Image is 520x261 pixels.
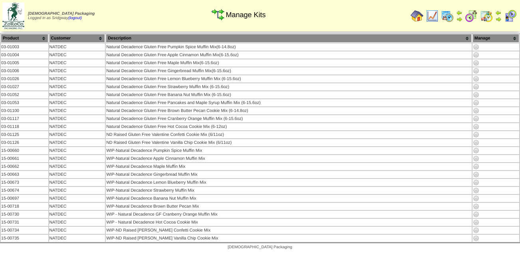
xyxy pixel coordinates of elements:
[49,139,105,146] td: NATDEC
[465,10,478,22] img: calendarblend.gif
[212,8,224,21] img: workflow.gif
[49,91,105,98] td: NATDEC
[1,34,48,43] th: Product
[106,155,471,162] td: WIP-Natural Decadence Apple Cinnamon Muffin Mix
[106,83,471,90] td: Natural Decadence Gluten Free Strawberry Muffin Mix (6-15.6oz)
[106,227,471,234] td: WIP-ND Raised [PERSON_NAME] Confetti Cookie Mix
[411,10,423,22] img: home.gif
[473,187,479,194] img: Manage Kit
[106,139,471,146] td: ND Raised Gluten Free Valentine Vanilla Chip Cookie Mix (6/11oz)
[28,12,95,20] span: Logged in as Sridgway
[1,51,48,59] td: 03-01004
[106,235,471,242] td: WIP-ND Raised [PERSON_NAME] Vanilla Chip Cookie Mix
[106,34,471,43] th: Description
[1,227,48,234] td: 15-00734
[473,100,479,106] img: Manage Kit
[106,67,471,75] td: Natural Decadence Gluten Free Gingerbread Muffin Mix(6-15.6oz)
[106,219,471,226] td: WIP - Natural Decadence Hot Cocoa Cookie Mix
[473,108,479,114] img: Manage Kit
[1,43,48,51] td: 03-01003
[49,203,105,210] td: NATDEC
[473,163,479,170] img: Manage Kit
[1,235,48,242] td: 15-00735
[68,16,82,20] a: (logout)
[473,76,479,82] img: Manage Kit
[504,10,517,22] img: calendarcustomer.gif
[1,83,48,90] td: 03-01027
[49,67,105,75] td: NATDEC
[2,2,24,29] img: zoroco-logo-small.webp
[49,171,105,178] td: NATDEC
[1,107,48,114] td: 03-01100
[49,195,105,202] td: NATDEC
[473,147,479,154] img: Manage Kit
[106,75,471,82] td: Natural Decadence Gluten Free Lemon Blueberry Muffin Mix (6-15.6oz)
[1,131,48,138] td: 03-01125
[106,171,471,178] td: WIP-Natural Decadence Gingerbread Muffin Mix
[1,171,48,178] td: 15-00663
[495,10,502,16] img: arrowleft.gif
[473,92,479,98] img: Manage Kit
[49,147,105,154] td: NATDEC
[456,16,463,22] img: arrowright.gif
[49,43,105,51] td: NATDEC
[495,16,502,22] img: arrowright.gif
[49,187,105,194] td: NATDEC
[1,139,48,146] td: 03-01126
[473,44,479,50] img: Manage Kit
[106,107,471,114] td: Natural Decadence Gluten Free Brown Butter Pecan Cookie Mix (6-14.8oz)
[473,171,479,178] img: Manage Kit
[106,203,471,210] td: WIP-Natural Decadence Brown Butter Pecan Mix
[28,12,95,16] span: [DEMOGRAPHIC_DATA] Packaging
[1,155,48,162] td: 15-00661
[49,227,105,234] td: NATDEC
[49,123,105,130] td: NATDEC
[49,211,105,218] td: NATDEC
[473,211,479,218] img: Manage Kit
[1,163,48,170] td: 15-00662
[473,131,479,138] img: Manage Kit
[473,34,519,43] th: Manage
[473,227,479,234] img: Manage Kit
[49,115,105,122] td: NATDEC
[49,83,105,90] td: NATDEC
[49,235,105,242] td: NATDEC
[1,67,48,75] td: 03-01006
[106,147,471,154] td: WIP-Natural Decadence Pumpkin Spice Muffin Mix
[1,195,48,202] td: 15-00697
[106,187,471,194] td: WIP-Natural Decadence Strawberry Muffin Mix
[226,11,266,19] span: Manage Kits
[106,43,471,51] td: Natural Decadence Gluten Free Pumpkin Spice Muffin Mix(6-14.8oz)
[106,211,471,218] td: WIP - Natural Decadence GF Cranberry Orange Muffin Mix
[1,219,48,226] td: 15-00731
[106,123,471,130] td: Natural Decadence Gluten Free Hot Cocoa Cookie Mix (6-12oz)
[49,75,105,82] td: NATDEC
[106,99,471,106] td: Natural Decadence Gluten Free Pancakes and Maple Syrup Muffin Mix (6-15.6oz)
[1,91,48,98] td: 03-01052
[49,131,105,138] td: NATDEC
[106,59,471,67] td: Natural Decadence Gluten Free Maple Muffin Mix(6-15.6oz)
[426,10,439,22] img: line_graph.gif
[49,163,105,170] td: NATDEC
[473,124,479,130] img: Manage Kit
[480,10,493,22] img: calendarinout.gif
[473,235,479,241] img: Manage Kit
[1,59,48,67] td: 03-01005
[106,195,471,202] td: WIP-Natural Decadence Banana Nut Muffin Mix
[106,51,471,59] td: Natural Decadence Gluten Free Apple Cinnamon Muffin Mix(6-15.6oz)
[1,123,48,130] td: 03-01118
[1,147,48,154] td: 15-00660
[456,10,463,16] img: arrowleft.gif
[473,155,479,162] img: Manage Kit
[106,179,471,186] td: WIP-Natural Decadence Lemon Blueberry Muffin Mix
[1,99,48,106] td: 03-01053
[473,60,479,66] img: Manage Kit
[228,245,292,249] span: [DEMOGRAPHIC_DATA] Packaging
[473,84,479,90] img: Manage Kit
[473,195,479,202] img: Manage Kit
[1,211,48,218] td: 15-00730
[1,203,48,210] td: 15-00718
[1,75,48,82] td: 03-01026
[441,10,454,22] img: calendarprod.gif
[473,68,479,74] img: Manage Kit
